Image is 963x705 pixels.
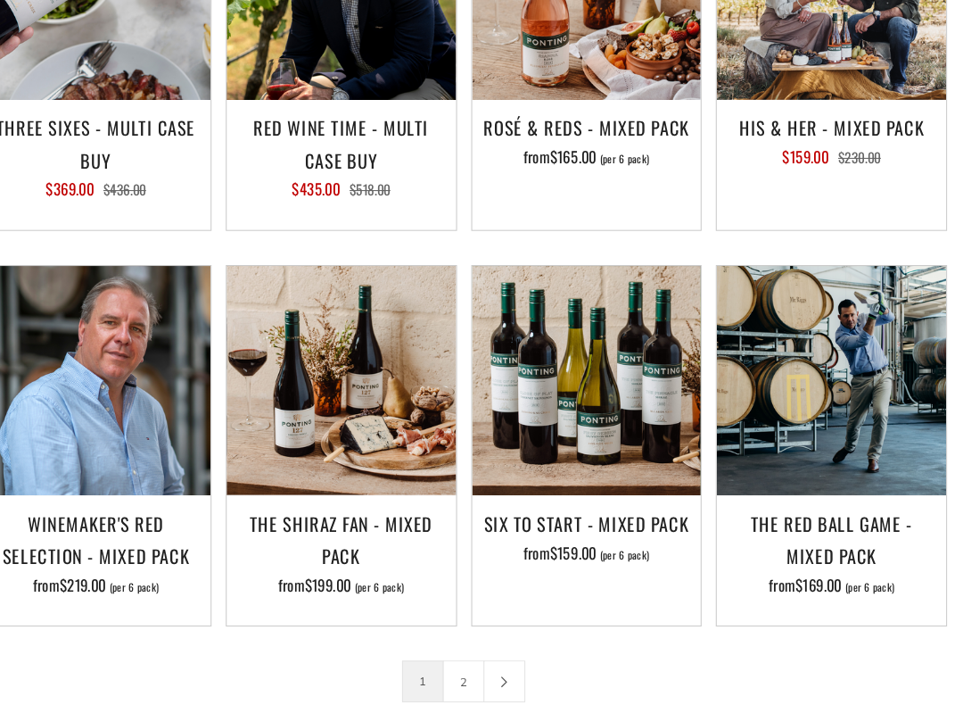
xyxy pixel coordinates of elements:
a: The Red Ball Game - Mixed Pack from$169.00 (per 6 pack) [720,518,935,608]
h3: The Red Ball Game - Mixed Pack [728,518,926,579]
span: $369.00 [88,209,134,230]
span: $230.00 [834,180,874,199]
span: $435.00 [320,209,366,230]
span: $169.00 [794,581,837,602]
span: $159.00 [781,178,825,200]
h3: Three Sixes - Multi Case Buy [37,146,235,207]
a: Six To Start - Mixed Pack from$159.00 (per 6 pack) [490,518,705,608]
h3: Six To Start - Mixed Pack [498,518,696,549]
span: from [307,581,425,602]
a: His & Her - Mixed Pack $159.00 $230.00 [720,146,935,236]
h3: Red Wine Time - Multi Case Buy [267,146,465,207]
span: $518.00 [374,211,413,229]
span: (per 6 pack) [610,559,656,568]
span: (per 6 pack) [610,187,656,196]
span: $219.00 [101,581,144,602]
h3: The Shiraz Fan - Mixed Pack [267,518,465,579]
a: Three Sixes - Multi Case Buy $369.00 $436.00 [28,146,243,236]
span: $436.00 [143,211,183,229]
span: from [538,178,656,200]
h3: Winemaker's Red Selection - Mixed Pack [37,518,235,579]
span: $199.00 [332,581,375,602]
a: Rosé & Reds - Mixed Pack from$165.00 (per 6 pack) [490,146,705,236]
a: 2 [463,664,500,701]
span: from [538,551,656,572]
a: The Shiraz Fan - Mixed Pack from$199.00 (per 6 pack) [259,518,474,608]
span: (per 6 pack) [841,589,887,599]
a: Winemaker's Red Selection - Mixed Pack from$219.00 (per 6 pack) [28,518,243,608]
span: from [76,581,194,602]
span: $165.00 [563,178,606,200]
h3: Rosé & Reds - Mixed Pack [498,146,696,177]
span: 1 [424,663,463,702]
span: $159.00 [563,551,606,572]
a: Red Wine Time - Multi Case Buy $435.00 $518.00 [259,146,474,236]
span: (per 6 pack) [148,589,194,599]
h3: His & Her - Mixed Pack [728,146,926,177]
span: from [769,581,887,602]
span: (per 6 pack) [379,589,425,599]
